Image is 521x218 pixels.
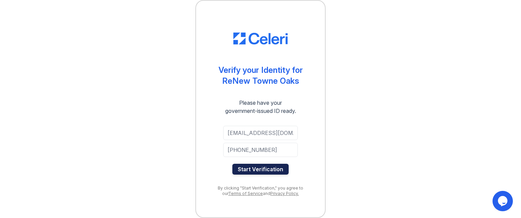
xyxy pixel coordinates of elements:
[233,33,288,45] img: CE_Logo_Blue-a8612792a0a2168367f1c8372b55b34899dd931a85d93a1a3d3e32e68fde9ad4.png
[270,191,299,196] a: Privacy Policy.
[223,143,298,157] input: Phone
[232,164,289,175] button: Start Verification
[213,99,308,115] div: Please have your government-issued ID ready.
[228,191,263,196] a: Terms of Service
[223,126,298,140] input: Email
[210,185,311,196] div: By clicking "Start Verification," you agree to our and
[493,191,514,211] iframe: chat widget
[218,65,303,86] div: Verify your Identity for ReNew Towne Oaks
